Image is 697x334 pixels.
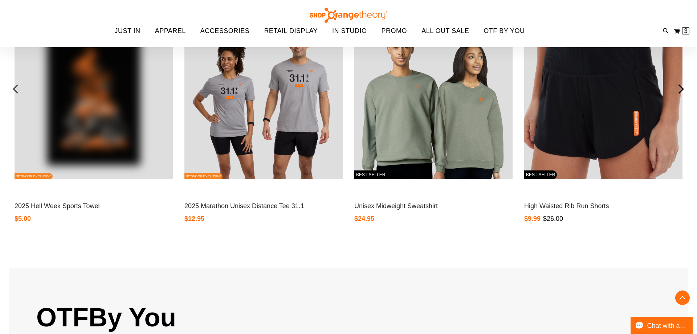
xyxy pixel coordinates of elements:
[354,194,513,200] a: Unisex Midweight SweatshirtNEWBEST SELLER
[421,23,469,39] span: ALL OUT SALE
[354,21,513,179] img: Unisex Midweight Sweatshirt
[15,202,99,210] a: 2025 Hell Week Sports Towel
[184,173,223,179] span: NETWORK EXCLUSIVE
[184,202,304,210] a: 2025 Marathon Unisex Distance Tee 31.1
[524,215,542,222] span: $9.99
[354,215,375,222] span: $24.95
[15,21,173,179] img: 2025 Hell Week Sports Towel
[674,82,688,96] div: next
[684,27,688,34] span: 3
[264,23,318,39] span: RETAIL DISPLAY
[184,215,205,222] span: $12.95
[524,194,682,200] a: High Waisted Rib Run ShortsBEST SELLER
[15,173,53,179] span: NETWORK EXCLUSIVE
[200,23,250,39] span: ACCESSORIES
[524,170,557,179] span: BEST SELLER
[15,215,32,222] span: $5.00
[15,194,173,200] a: 2025 Hell Week Sports TowelNEWNETWORK EXCLUSIVE
[382,23,407,39] span: PROMO
[675,290,690,305] button: Back To Top
[155,23,186,39] span: APPAREL
[647,322,688,329] span: Chat with an Expert
[89,303,176,332] strong: By You
[524,21,682,179] img: High Waisted Rib Run Shorts
[354,170,387,179] span: BEST SELLER
[354,202,438,210] a: Unisex Midweight Sweatshirt
[184,21,343,179] img: 2025 Marathon Unisex Distance Tee 31.1
[309,8,388,23] img: Shop Orangetheory
[543,215,564,222] span: $26.00
[332,23,367,39] span: IN STUDIO
[484,23,525,39] span: OTF BY YOU
[9,82,23,96] div: prev
[36,303,89,332] strong: OTF
[524,202,609,210] a: High Waisted Rib Run Shorts
[184,194,343,200] a: 2025 Marathon Unisex Distance Tee 31.1NEWNETWORK EXCLUSIVE
[114,23,140,39] span: JUST IN
[631,317,693,334] button: Chat with an Expert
